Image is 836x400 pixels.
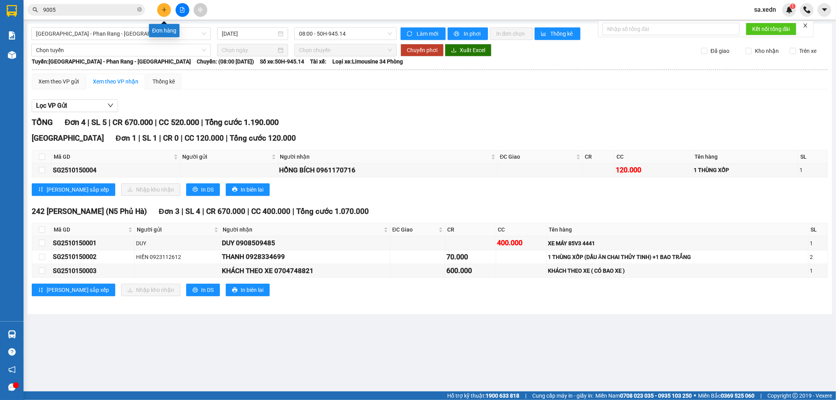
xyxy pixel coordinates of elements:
span: Tổng cước 120.000 [230,134,296,143]
span: | [87,118,89,127]
span: Chuyến: (08:00 [DATE]) [197,57,254,66]
span: bar-chart [541,31,548,37]
span: [PERSON_NAME] sắp xếp [47,185,109,194]
span: In biên lai [241,185,263,194]
span: CR 670.000 [112,118,153,127]
span: | [109,118,111,127]
th: CR [445,223,496,236]
span: Tổng cước 1.190.000 [205,118,279,127]
div: Xem theo VP gửi [38,77,79,86]
span: ⚪️ [694,394,696,397]
span: file-add [180,7,185,13]
span: down [107,102,114,109]
span: Cung cấp máy in - giấy in: [532,391,593,400]
div: 400.000 [497,237,545,248]
td: SG2510150001 [52,236,135,250]
button: downloadXuất Excel [445,44,491,56]
span: | [247,207,249,216]
b: Tuyến: [GEOGRAPHIC_DATA] - Phan Rang - [GEOGRAPHIC_DATA] [32,58,191,65]
span: TỔNG [32,118,53,127]
span: sort-ascending [38,186,44,193]
div: 600.000 [446,265,494,276]
button: printerIn DS [186,183,220,196]
button: printerIn DS [186,284,220,296]
span: | [181,134,183,143]
button: In đơn chọn [490,27,533,40]
button: sort-ascending[PERSON_NAME] sắp xếp [32,183,115,196]
span: Sài Gòn - Phan Rang - Ninh Sơn [36,28,206,40]
span: CC 400.000 [251,207,290,216]
span: Người nhận [280,152,490,161]
span: notification [8,366,16,373]
span: caret-down [821,6,828,13]
span: message [8,384,16,391]
th: Tên hàng [547,223,809,236]
div: HIỀN 0923112612 [136,253,219,261]
button: printerIn phơi [448,27,488,40]
span: | [155,118,157,127]
th: CR [583,150,615,163]
span: | [226,134,228,143]
sup: 1 [790,4,796,9]
span: | [202,207,204,216]
span: Lọc VP Gửi [36,101,67,110]
span: close-circle [137,7,142,12]
span: Loại xe: Limousine 34 Phòng [332,57,403,66]
th: CC [615,150,693,163]
span: plus [161,7,167,13]
div: 1 THÙNG XỐP [694,166,797,174]
div: 1 [810,239,826,248]
span: Xuất Excel [460,46,485,54]
span: Chọn tuyến [36,44,206,56]
span: Tài xế: [310,57,326,66]
span: In DS [201,286,214,294]
strong: 0369 525 060 [721,393,754,399]
span: 08:00 - 50H-945.14 [299,28,392,40]
div: SG2510150003 [53,266,133,276]
div: 120.000 [616,165,691,176]
span: SL 1 [142,134,157,143]
span: CR 0 [163,134,179,143]
span: Tổng cước 1.070.000 [296,207,369,216]
span: | [525,391,526,400]
span: | [181,207,183,216]
span: sa.xedn [748,5,782,14]
div: DUY 0908509485 [222,238,389,248]
span: ĐC Giao [392,225,437,234]
div: Xem theo VP nhận [93,77,138,86]
span: close-circle [137,6,142,14]
div: KHÁCH THEO XE ( CÓ BAO XE ) [548,266,807,275]
span: search [33,7,38,13]
span: SL 4 [185,207,200,216]
span: CC 120.000 [185,134,224,143]
div: 70.000 [446,252,494,262]
span: | [201,118,203,127]
input: Nhập số tổng đài [602,23,740,35]
input: Chọn ngày [222,46,276,54]
span: printer [454,31,461,37]
div: SG2510150002 [53,252,133,262]
strong: 0708 023 035 - 0935 103 250 [620,393,692,399]
span: Người nhận [223,225,382,234]
span: printer [232,287,238,293]
span: close [803,23,808,28]
div: 1 [800,166,826,174]
span: Mã GD [54,152,172,161]
img: warehouse-icon [8,51,16,59]
span: 242 [PERSON_NAME] (N5 Phủ Hà) [32,207,147,216]
div: HỒNG BÍCH 0961170716 [279,165,497,176]
span: question-circle [8,348,16,356]
span: | [138,134,140,143]
strong: 1900 633 818 [486,393,519,399]
span: CC 520.000 [159,118,199,127]
button: printerIn biên lai [226,284,270,296]
div: 1 [810,266,826,275]
div: XE MÁY 85V3 4441 [548,239,807,248]
td: SG2510150004 [52,163,180,177]
span: Trên xe [796,47,820,55]
div: 2 [810,253,826,261]
th: Tên hàng [693,150,798,163]
span: printer [192,287,198,293]
div: 1 THÙNG XỐP (DẦU ĂN CHAI THỦY TINH) +1 BAO TRẮNG [548,253,807,261]
span: Đơn 1 [116,134,136,143]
